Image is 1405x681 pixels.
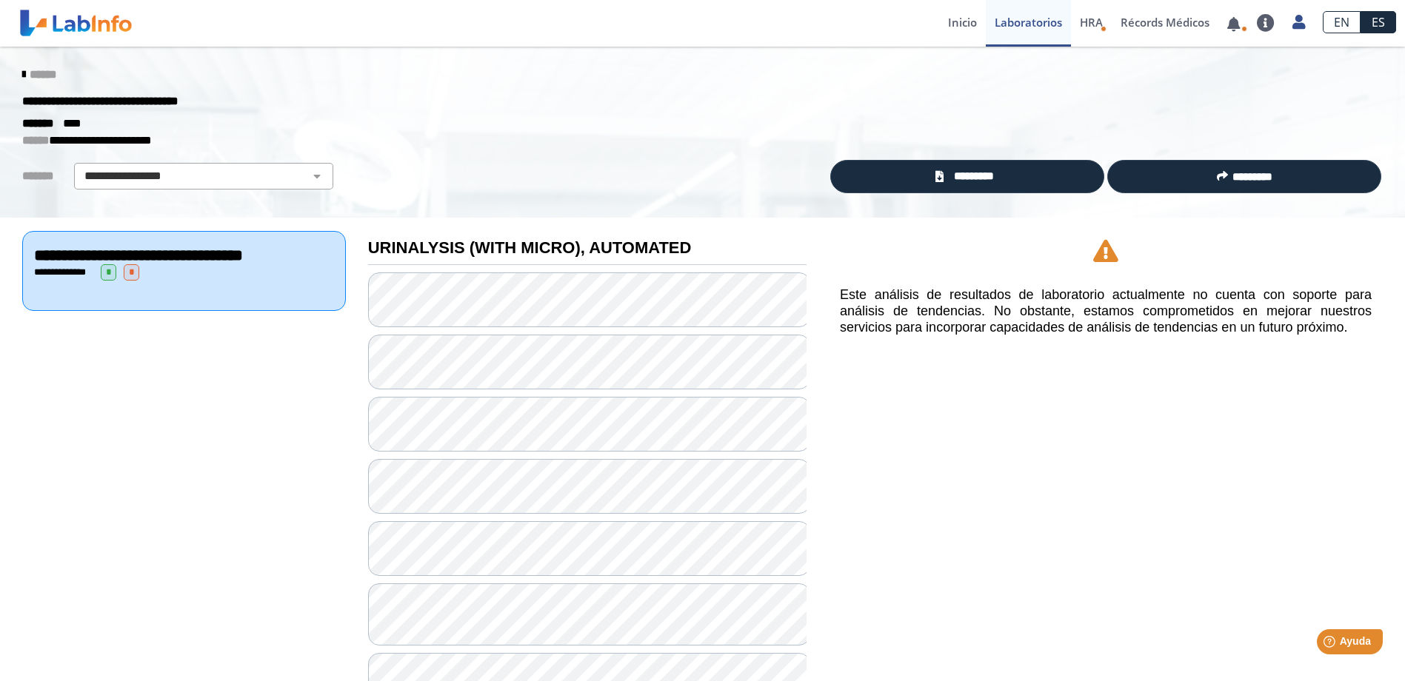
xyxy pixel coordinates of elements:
[1323,11,1361,33] a: EN
[1273,623,1389,665] iframe: Help widget launcher
[1361,11,1396,33] a: ES
[840,287,1372,335] h5: Este análisis de resultados de laboratorio actualmente no cuenta con soporte para análisis de ten...
[368,238,692,257] b: URINALYSIS (WITH MICRO), AUTOMATED
[1080,15,1103,30] span: HRA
